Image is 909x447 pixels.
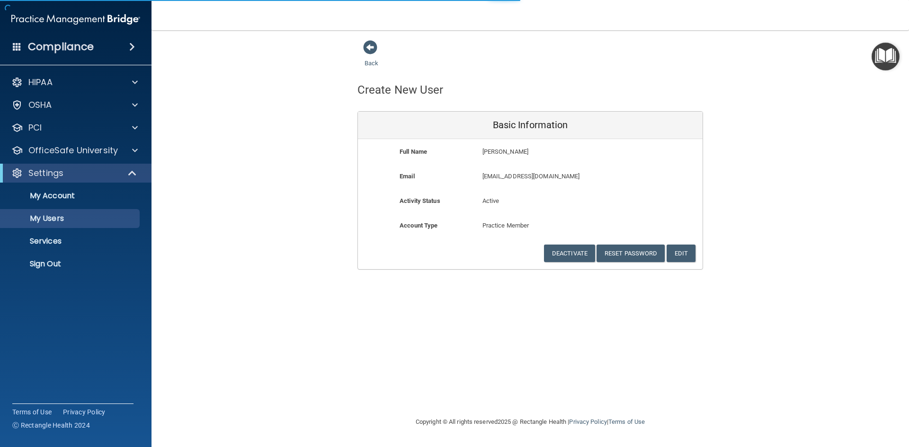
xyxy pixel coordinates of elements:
[28,40,94,53] h4: Compliance
[63,407,106,417] a: Privacy Policy
[357,84,444,96] h4: Create New User
[357,407,703,437] div: Copyright © All rights reserved 2025 @ Rectangle Health | |
[12,407,52,417] a: Terms of Use
[11,77,138,88] a: HIPAA
[400,222,437,229] b: Account Type
[400,197,440,204] b: Activity Status
[6,214,135,223] p: My Users
[12,421,90,430] span: Ⓒ Rectangle Health 2024
[11,145,138,156] a: OfficeSafe University
[872,43,900,70] button: Open Resource Center
[11,122,138,133] a: PCI
[482,146,633,158] p: [PERSON_NAME]
[597,245,665,262] button: Reset Password
[569,418,606,425] a: Privacy Policy
[6,191,135,201] p: My Account
[11,99,138,111] a: OSHA
[6,259,135,269] p: Sign Out
[482,195,579,207] p: Active
[28,167,63,179] p: Settings
[28,77,53,88] p: HIPAA
[28,122,42,133] p: PCI
[482,220,579,231] p: Practice Member
[667,245,695,262] button: Edit
[482,171,633,182] p: [EMAIL_ADDRESS][DOMAIN_NAME]
[28,145,118,156] p: OfficeSafe University
[365,48,378,67] a: Back
[11,167,137,179] a: Settings
[11,10,140,29] img: PMB logo
[400,173,415,180] b: Email
[745,380,898,418] iframe: Drift Widget Chat Controller
[6,237,135,246] p: Services
[544,245,595,262] button: Deactivate
[400,148,427,155] b: Full Name
[358,112,703,139] div: Basic Information
[28,99,52,111] p: OSHA
[608,418,645,425] a: Terms of Use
